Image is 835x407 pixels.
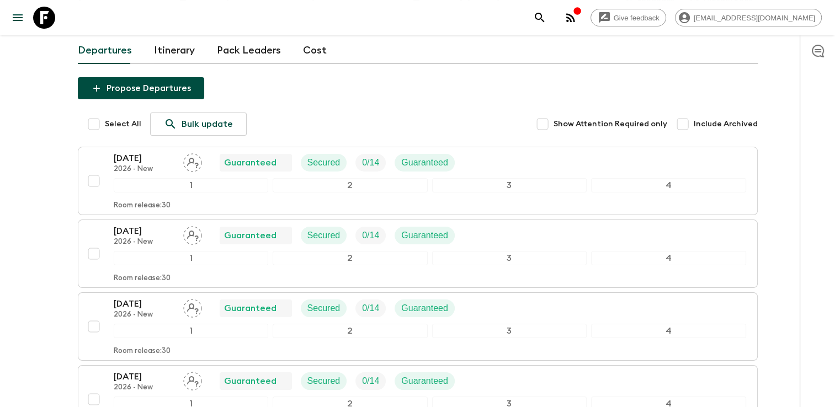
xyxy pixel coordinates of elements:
[105,119,141,130] span: Select All
[432,324,587,338] div: 3
[362,302,379,315] p: 0 / 14
[432,251,587,265] div: 3
[114,178,269,192] div: 1
[273,251,428,265] div: 2
[78,147,758,215] button: [DATE]2026 - NewAssign pack leaderGuaranteedSecuredTrip FillGuaranteed1234Room release:30
[608,14,666,22] span: Give feedback
[355,372,386,390] div: Trip Fill
[224,229,276,242] p: Guaranteed
[273,324,428,338] div: 2
[688,14,821,22] span: [EMAIL_ADDRESS][DOMAIN_NAME]
[150,113,247,136] a: Bulk update
[7,7,29,29] button: menu
[273,178,428,192] div: 2
[224,374,276,388] p: Guaranteed
[183,229,202,238] span: Assign pack leader
[301,372,347,390] div: Secured
[401,374,448,388] p: Guaranteed
[224,302,276,315] p: Guaranteed
[114,201,171,210] p: Room release: 30
[355,154,386,172] div: Trip Fill
[591,178,746,192] div: 4
[114,152,174,165] p: [DATE]
[217,38,281,64] a: Pack Leaders
[401,229,448,242] p: Guaranteed
[114,297,174,310] p: [DATE]
[114,224,174,238] p: [DATE]
[154,38,195,64] a: Itinerary
[307,374,341,388] p: Secured
[183,375,202,384] span: Assign pack leader
[78,77,204,99] button: Propose Departures
[307,229,341,242] p: Secured
[301,154,347,172] div: Secured
[694,119,758,130] span: Include Archived
[362,374,379,388] p: 0 / 14
[114,324,269,338] div: 1
[303,38,327,64] a: Cost
[591,251,746,265] div: 4
[355,227,386,244] div: Trip Fill
[401,156,448,169] p: Guaranteed
[114,347,171,356] p: Room release: 30
[114,251,269,265] div: 1
[183,302,202,311] span: Assign pack leader
[307,302,341,315] p: Secured
[362,156,379,169] p: 0 / 14
[355,299,386,317] div: Trip Fill
[529,7,551,29] button: search adventures
[78,38,132,64] a: Departures
[301,227,347,244] div: Secured
[307,156,341,169] p: Secured
[401,302,448,315] p: Guaranteed
[182,117,233,131] p: Bulk update
[183,157,202,165] span: Assign pack leader
[114,274,171,283] p: Room release: 30
[362,229,379,242] p: 0 / 14
[591,9,666,26] a: Give feedback
[224,156,276,169] p: Guaranteed
[301,299,347,317] div: Secured
[554,119,667,130] span: Show Attention Required only
[114,165,174,174] p: 2026 - New
[675,9,822,26] div: [EMAIL_ADDRESS][DOMAIN_NAME]
[114,310,174,319] p: 2026 - New
[114,383,174,392] p: 2026 - New
[78,219,758,288] button: [DATE]2026 - NewAssign pack leaderGuaranteedSecuredTrip FillGuaranteed1234Room release:30
[591,324,746,338] div: 4
[114,238,174,247] p: 2026 - New
[78,292,758,361] button: [DATE]2026 - NewAssign pack leaderGuaranteedSecuredTrip FillGuaranteed1234Room release:30
[432,178,587,192] div: 3
[114,370,174,383] p: [DATE]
